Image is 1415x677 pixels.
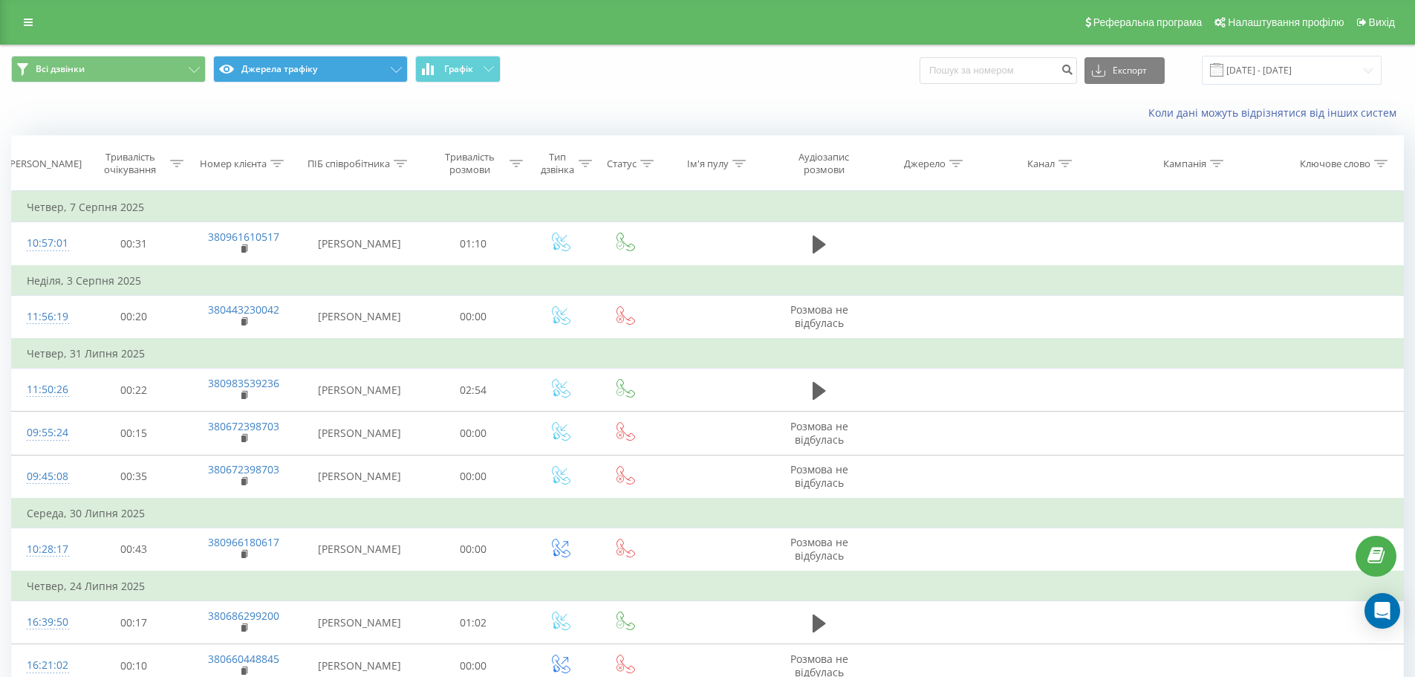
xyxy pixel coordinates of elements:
[208,535,279,549] a: 380966180617
[80,412,188,455] td: 00:15
[208,652,279,666] a: 380660448845
[208,609,279,623] a: 380686299200
[299,455,420,499] td: [PERSON_NAME]
[12,339,1404,369] td: Четвер, 31 Липня 2025
[12,192,1404,222] td: Четвер, 7 Серпня 2025
[540,151,575,176] div: Тип дзвінка
[420,222,527,266] td: 01:10
[11,56,206,82] button: Всі дзвінки
[200,158,267,170] div: Номер клієнта
[420,455,527,499] td: 00:00
[27,302,65,331] div: 11:56:19
[80,528,188,571] td: 00:43
[36,63,85,75] span: Всі дзвінки
[420,369,527,412] td: 02:54
[213,56,408,82] button: Джерела трафіку
[420,412,527,455] td: 00:00
[1163,158,1206,170] div: Кампанія
[80,295,188,339] td: 00:20
[1027,158,1055,170] div: Канал
[415,56,501,82] button: Графік
[1364,593,1400,629] div: Open Intercom Messenger
[80,222,188,266] td: 00:31
[80,455,188,499] td: 00:35
[444,64,473,74] span: Графік
[299,412,420,455] td: [PERSON_NAME]
[433,151,507,176] div: Тривалість розмови
[1084,57,1165,84] button: Експорт
[27,608,65,637] div: 16:39:50
[27,375,65,404] div: 11:50:26
[781,151,867,176] div: Аудіозапис розмови
[299,601,420,644] td: [PERSON_NAME]
[1228,16,1344,28] span: Налаштування профілю
[308,158,390,170] div: ПІБ співробітника
[790,535,848,563] span: Розмова не відбулась
[920,57,1077,84] input: Пошук за номером
[420,295,527,339] td: 00:00
[208,419,279,433] a: 380672398703
[208,376,279,390] a: 380983539236
[1148,106,1404,120] a: Коли дані можуть відрізнятися вiд інших систем
[420,601,527,644] td: 01:02
[1093,16,1203,28] span: Реферальна програма
[208,462,279,476] a: 380672398703
[607,158,637,170] div: Статус
[1369,16,1395,28] span: Вихід
[27,462,65,491] div: 09:45:08
[12,571,1404,601] td: Четвер, 24 Липня 2025
[299,369,420,412] td: [PERSON_NAME]
[12,499,1404,528] td: Середа, 30 Липня 2025
[790,419,848,447] span: Розмова не відбулась
[27,229,65,258] div: 10:57:01
[299,528,420,571] td: [PERSON_NAME]
[208,302,279,317] a: 380443230042
[299,295,420,339] td: [PERSON_NAME]
[7,158,82,170] div: [PERSON_NAME]
[208,230,279,244] a: 380961610517
[299,222,420,266] td: [PERSON_NAME]
[420,528,527,571] td: 00:00
[1300,158,1370,170] div: Ключове слово
[790,302,848,330] span: Розмова не відбулась
[904,158,946,170] div: Джерело
[27,535,65,564] div: 10:28:17
[94,151,167,176] div: Тривалість очікування
[80,601,188,644] td: 00:17
[27,418,65,447] div: 09:55:24
[12,266,1404,296] td: Неділя, 3 Серпня 2025
[80,369,188,412] td: 00:22
[687,158,729,170] div: Ім'я пулу
[790,462,848,490] span: Розмова не відбулась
